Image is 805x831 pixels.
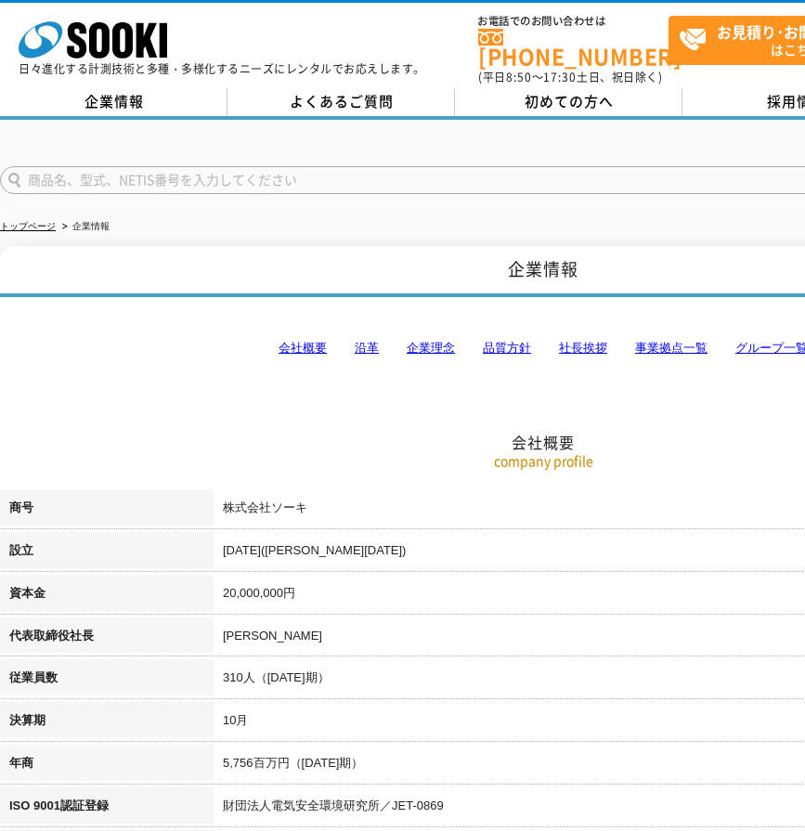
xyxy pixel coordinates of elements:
a: よくあるご質問 [227,88,455,116]
a: 会社概要 [279,341,327,355]
a: 企業理念 [407,341,455,355]
span: 初めての方へ [525,91,614,111]
a: 初めての方へ [455,88,682,116]
span: 17:30 [543,69,577,85]
span: お電話でのお問い合わせは [478,16,669,27]
span: (平日 ～ 土日、祝日除く) [478,69,662,85]
span: 8:50 [506,69,532,85]
a: 品質方針 [483,341,531,355]
a: 沿革 [355,341,379,355]
li: 企業情報 [58,217,110,237]
a: [PHONE_NUMBER] [478,29,669,67]
p: 日々進化する計測技術と多種・多様化するニーズにレンタルでお応えします。 [19,63,425,74]
a: 事業拠点一覧 [635,341,708,355]
a: 社長挨拶 [559,341,607,355]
